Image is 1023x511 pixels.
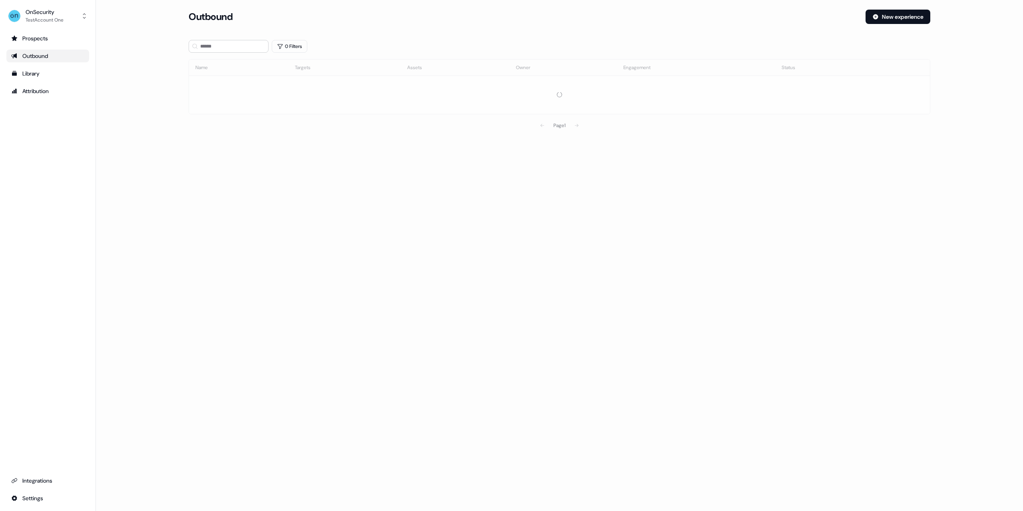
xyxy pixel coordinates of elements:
[6,6,89,26] button: OnSecurityTestAccount One
[26,8,64,16] div: OnSecurity
[189,11,233,23] h3: Outbound
[11,87,84,95] div: Attribution
[6,85,89,97] a: Go to attribution
[6,492,89,505] a: Go to integrations
[6,474,89,487] a: Go to integrations
[11,34,84,42] div: Prospects
[11,52,84,60] div: Outbound
[272,40,307,53] button: 0 Filters
[6,32,89,45] a: Go to prospects
[866,10,930,24] button: New experience
[11,477,84,485] div: Integrations
[6,67,89,80] a: Go to templates
[6,50,89,62] a: Go to outbound experience
[11,70,84,78] div: Library
[11,494,84,502] div: Settings
[26,16,64,24] div: TestAccount One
